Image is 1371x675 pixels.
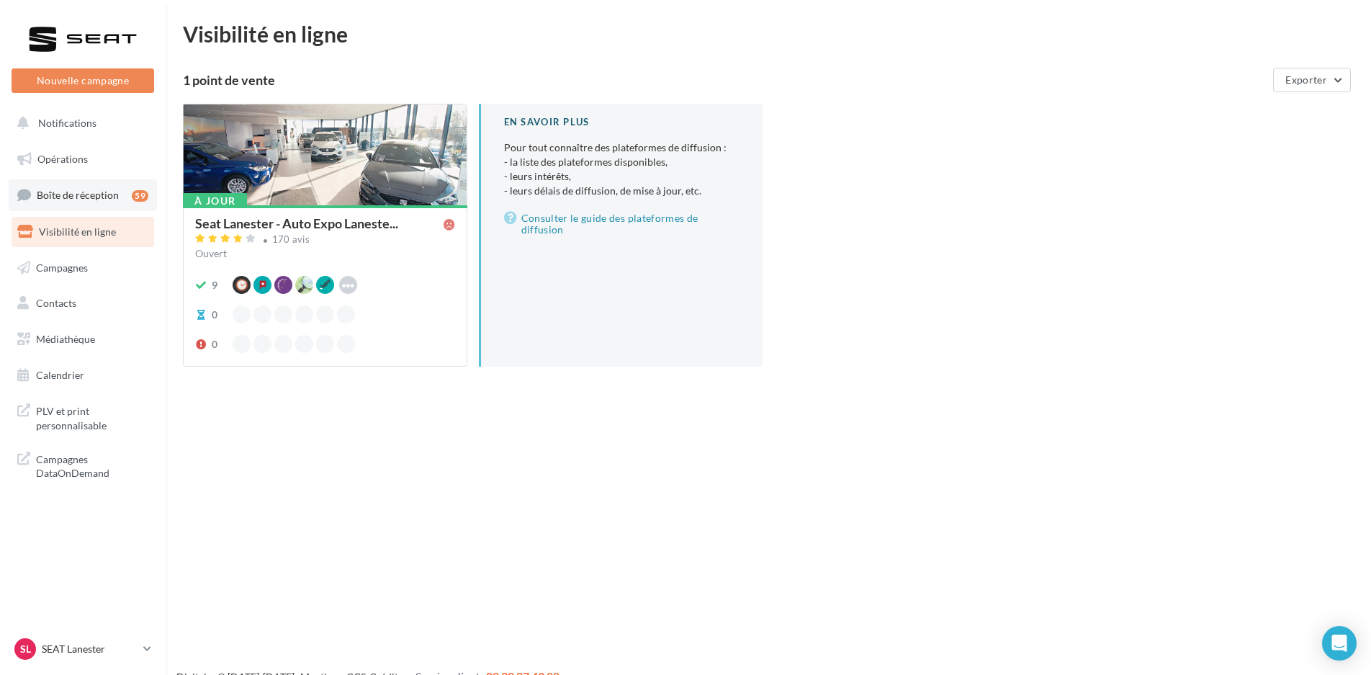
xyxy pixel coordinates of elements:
[183,193,247,209] div: À jour
[195,232,455,249] a: 170 avis
[504,169,740,184] li: - leurs intérêts,
[42,642,138,656] p: SEAT Lanester
[9,444,157,486] a: Campagnes DataOnDemand
[9,360,157,390] a: Calendrier
[504,140,740,198] p: Pour tout connaître des plateformes de diffusion :
[9,395,157,438] a: PLV et print personnalisable
[212,308,217,322] div: 0
[9,324,157,354] a: Médiathèque
[132,190,148,202] div: 59
[1285,73,1327,86] span: Exporter
[1273,68,1351,92] button: Exporter
[9,108,151,138] button: Notifications
[36,401,148,432] span: PLV et print personnalisable
[12,68,154,93] button: Nouvelle campagne
[39,225,116,238] span: Visibilité en ligne
[9,288,157,318] a: Contacts
[36,450,148,480] span: Campagnes DataOnDemand
[212,278,217,292] div: 9
[272,235,310,244] div: 170 avis
[1322,626,1357,661] div: Open Intercom Messenger
[36,297,76,309] span: Contacts
[504,115,740,129] div: En savoir plus
[212,337,217,352] div: 0
[9,253,157,283] a: Campagnes
[37,153,88,165] span: Opérations
[195,247,227,259] span: Ouvert
[36,333,95,345] span: Médiathèque
[36,369,84,381] span: Calendrier
[183,73,1267,86] div: 1 point de vente
[183,23,1354,45] div: Visibilité en ligne
[9,217,157,247] a: Visibilité en ligne
[38,117,96,129] span: Notifications
[504,155,740,169] li: - la liste des plateformes disponibles,
[9,144,157,174] a: Opérations
[504,184,740,198] li: - leurs délais de diffusion, de mise à jour, etc.
[36,261,88,273] span: Campagnes
[12,635,154,663] a: SL SEAT Lanester
[504,210,740,238] a: Consulter le guide des plateformes de diffusion
[9,179,157,210] a: Boîte de réception59
[20,642,31,656] span: SL
[195,217,398,230] span: Seat Lanester - Auto Expo Laneste...
[37,189,119,201] span: Boîte de réception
